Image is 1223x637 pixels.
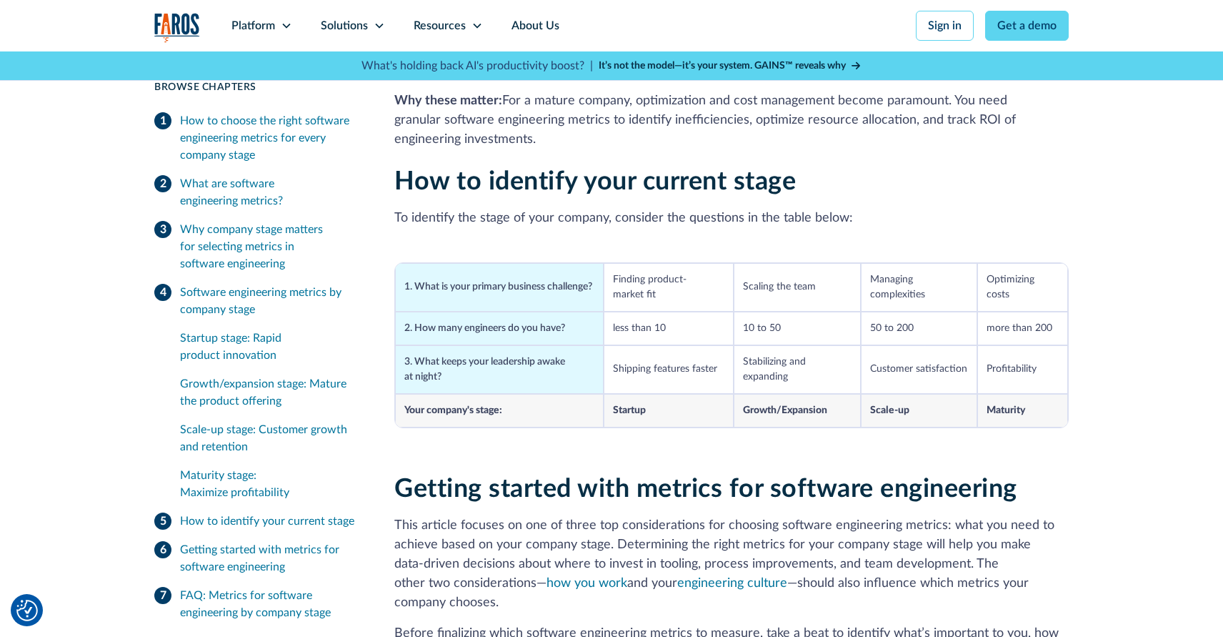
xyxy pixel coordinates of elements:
[599,61,846,71] strong: It’s not the model—it’s your system. GAINS™ reveals why
[180,175,360,209] div: What are software engineering metrics?
[861,394,977,428] td: Scale-up
[180,324,360,370] a: Startup stage: Rapid product innovation
[546,577,627,590] a: how you work
[599,59,862,74] a: It’s not the model—it’s your system. GAINS™ reveals why
[604,263,734,312] td: Finding product-market fit
[977,312,1068,345] td: more than 200
[861,345,977,394] td: Customer satisfaction
[180,284,360,318] div: Software engineering metrics by company stage
[154,13,200,42] img: Logo of the analytics and reporting company Faros.
[395,312,604,345] td: 2. How many engineers do you have?
[604,345,734,394] td: Shipping features faster
[604,394,734,428] td: Startup
[321,17,368,34] div: Solutions
[154,535,360,581] a: Getting started with metrics for software engineering
[180,421,360,455] div: Scale-up stage: Customer growth and retention
[154,215,360,278] a: Why company stage matters for selecting metrics in software engineering
[395,394,604,428] td: Your company's stage:
[180,541,360,576] div: Getting started with metrics for software engineering
[604,312,734,345] td: less than 10
[977,394,1068,428] td: Maturity
[16,600,38,621] button: Cookie Settings
[414,17,466,34] div: Resources
[916,11,974,41] a: Sign in
[154,507,360,535] a: How to identify your current stage
[180,461,360,507] a: Maturity stage: Maximize profitability
[180,513,354,530] div: How to identify your current stage
[180,375,360,410] div: Growth/expansion stage: Mature the product offering
[394,167,1069,197] h2: How to identify your current stage
[154,278,360,324] a: Software engineering metrics by company stage
[154,107,360,169] a: How to choose the right software engineering metrics for every company stage
[180,467,360,501] div: Maturity stage: Maximize profitability
[734,394,862,428] td: Growth/Expansion
[985,11,1069,41] a: Get a demo
[16,600,38,621] img: Revisit consent button
[154,13,200,42] a: home
[180,330,360,364] div: Startup stage: Rapid product innovation
[395,263,604,312] td: 1. What is your primary business challenge?
[395,345,604,394] td: 3. What keeps your leadership awake at night?
[394,209,1069,228] p: To identify the stage of your company, consider the questions in the table below:
[154,581,360,627] a: FAQ: Metrics for software engineering by company stage
[977,263,1068,312] td: Optimizing costs
[231,17,275,34] div: Platform
[734,263,862,312] td: Scaling the team
[861,263,977,312] td: Managing complexities
[180,370,360,415] a: Growth/expansion stage: Mature the product offering
[361,57,593,74] p: What's holding back AI's productivity boost? |
[677,577,787,590] a: engineering culture
[154,80,360,95] div: Browse Chapters
[394,474,1069,505] h2: Getting started with metrics for software engineering
[180,415,360,461] a: Scale-up stage: Customer growth and retention
[154,169,360,215] a: What are software engineering metrics?
[394,92,1069,149] p: For a mature company, optimization and cost management become paramount. You need granular softwa...
[180,221,360,272] div: Why company stage matters for selecting metrics in software engineering
[861,312,977,345] td: 50 to 200
[180,112,360,164] div: How to choose the right software engineering metrics for every company stage
[734,312,862,345] td: 10 to 50
[394,94,502,107] strong: Why these matter:
[977,345,1068,394] td: Profitability
[394,516,1069,613] p: This article focuses on one of three top considerations for choosing software engineering metrics...
[734,345,862,394] td: Stabilizing and expanding
[180,587,360,621] div: FAQ: Metrics for software engineering by company stage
